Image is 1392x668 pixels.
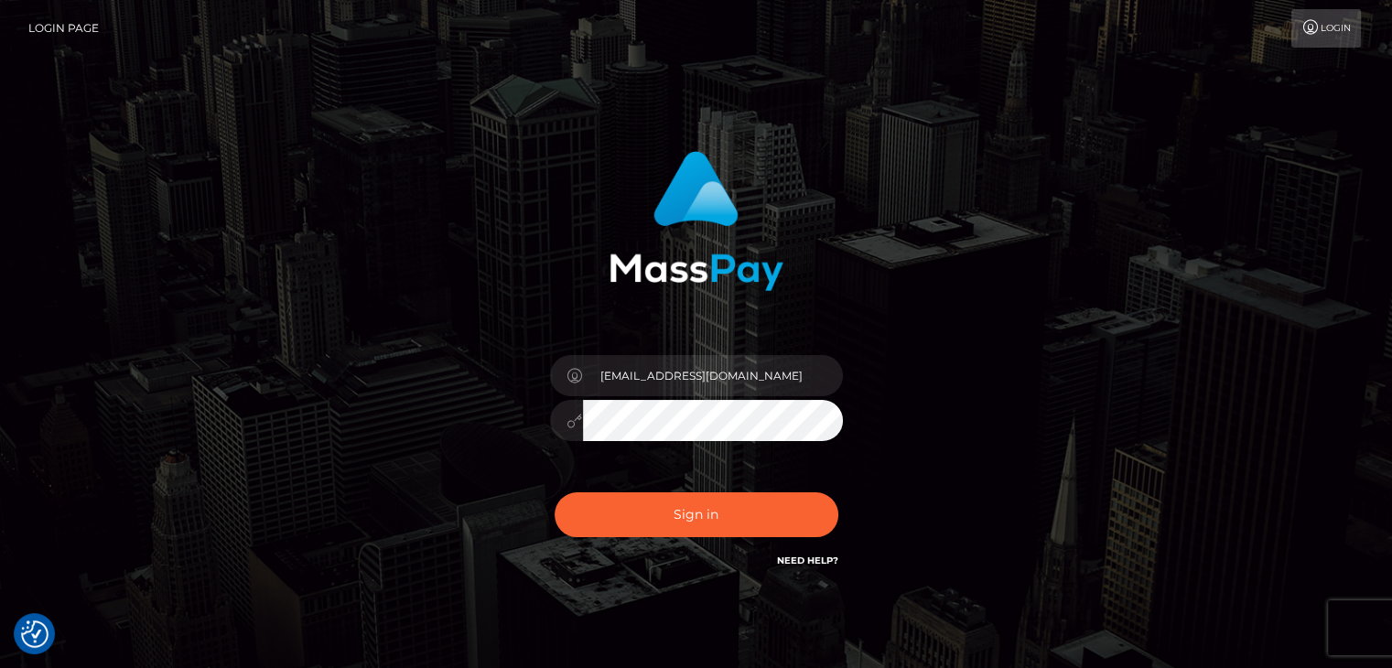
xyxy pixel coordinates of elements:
input: Username... [583,355,843,396]
img: MassPay Login [610,151,783,291]
button: Consent Preferences [21,620,49,648]
a: Login Page [28,9,99,48]
button: Sign in [555,492,838,537]
a: Need Help? [777,555,838,566]
img: Revisit consent button [21,620,49,648]
a: Login [1291,9,1361,48]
